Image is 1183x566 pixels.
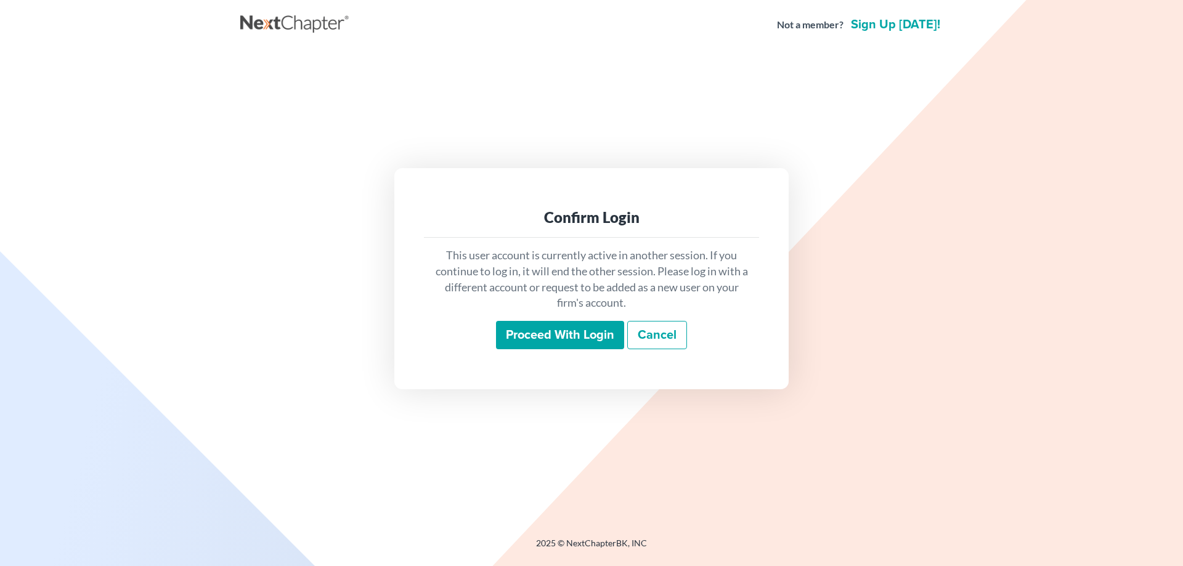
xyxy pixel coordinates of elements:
[434,248,749,311] p: This user account is currently active in another session. If you continue to log in, it will end ...
[627,321,687,349] a: Cancel
[848,18,943,31] a: Sign up [DATE]!
[240,537,943,559] div: 2025 © NextChapterBK, INC
[496,321,624,349] input: Proceed with login
[434,208,749,227] div: Confirm Login
[777,18,844,32] strong: Not a member?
